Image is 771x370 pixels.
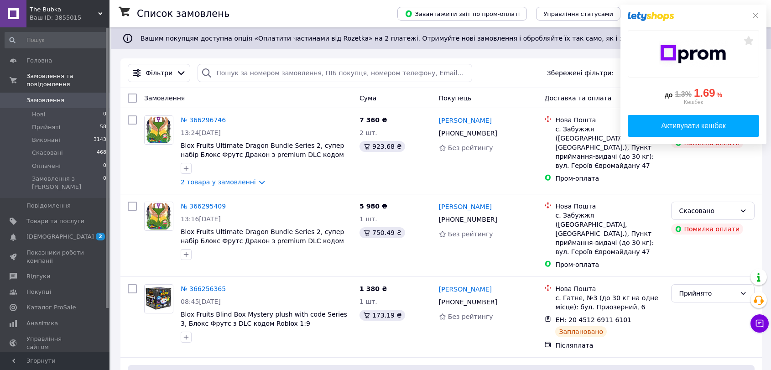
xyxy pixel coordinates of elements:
span: 468 [97,149,106,157]
span: The Bubka [30,5,98,14]
span: Вашим покупцям доступна опція «Оплатити частинами від Rozetka» на 2 платежі. Отримуйте нові замов... [141,35,719,42]
a: [PERSON_NAME] [439,202,492,211]
span: 13:24[DATE] [181,129,221,136]
img: Фото товару [145,286,173,312]
span: Фільтри [146,68,172,78]
span: 0 [103,175,106,191]
button: Управління статусами [536,7,620,21]
span: Головна [26,57,52,65]
div: с. Забужжя ([GEOGRAPHIC_DATA], [GEOGRAPHIC_DATA].), Пункт приймання-видачі (до 30 кг): вул. Герої... [555,125,664,170]
div: Пром-оплата [555,260,664,269]
div: Нова Пошта [555,202,664,211]
input: Пошук [5,32,107,48]
div: [PHONE_NUMBER] [437,127,499,140]
span: 3143 [94,136,106,144]
a: [PERSON_NAME] [439,285,492,294]
span: Без рейтингу [448,230,493,238]
div: с. Забужжя ([GEOGRAPHIC_DATA], [GEOGRAPHIC_DATA].), Пункт приймання-видачі (до 30 кг): вул. Герої... [555,211,664,256]
input: Пошук за номером замовлення, ПІБ покупця, номером телефону, Email, номером накладної [198,64,472,82]
span: Замовлення [144,94,185,102]
span: 1 380 ₴ [359,285,387,292]
a: Blox Fruits Blind Box Mystery plush with code Series 3, Блокс Фрутc з DLC кодом Roblox 1:9 [181,311,347,327]
span: 08:45[DATE] [181,298,221,305]
span: 2 шт. [359,129,377,136]
span: Збережені фільтри: [547,68,614,78]
span: Замовлення з [PERSON_NAME] [32,175,103,191]
div: 923.68 ₴ [359,141,405,152]
span: 7 360 ₴ [359,116,387,124]
button: Завантажити звіт по пром-оплаті [397,7,527,21]
a: Фото товару [144,284,173,313]
span: Повідомлення [26,202,71,210]
span: 5 980 ₴ [359,203,387,210]
div: Прийнято [679,288,736,298]
a: Фото товару [144,115,173,145]
a: № 366295409 [181,203,226,210]
span: Управління сайтом [26,335,84,351]
span: ЕН: 20 4512 6911 6101 [555,316,631,323]
span: 1 шт. [359,298,377,305]
a: [PERSON_NAME] [439,116,492,125]
span: Без рейтингу [448,144,493,151]
a: Фото товару [144,202,173,231]
span: Управління статусами [543,10,613,17]
h1: Список замовлень [137,8,229,19]
div: Ваш ID: 3855015 [30,14,109,22]
div: Нова Пошта [555,115,664,125]
span: Показники роботи компанії [26,249,84,265]
img: Фото товару [145,202,173,230]
a: 2 товара у замовленні [181,178,256,186]
span: Товари та послуги [26,217,84,225]
span: Аналітика [26,319,58,328]
span: Доставка та оплата [544,94,611,102]
span: Без рейтингу [448,313,493,320]
a: Blox Fruits Ultimate Dragon Bundle Series 2, супер набір Блокс Фрутc Дракон з premium DLC кодом [181,228,344,245]
div: Пром-оплата [555,174,664,183]
span: Оплачені [32,162,61,170]
span: Покупці [26,288,51,296]
div: Заплановано [555,326,607,337]
div: 173.19 ₴ [359,310,405,321]
span: Скасовані [32,149,63,157]
div: 750.49 ₴ [359,227,405,238]
span: Каталог ProSale [26,303,76,312]
div: Скасовано [679,206,736,216]
a: № 366256365 [181,285,226,292]
span: Завантажити звіт по пром-оплаті [405,10,520,18]
span: Покупець [439,94,471,102]
span: Замовлення та повідомлення [26,72,109,89]
span: Cума [359,94,376,102]
div: [PHONE_NUMBER] [437,296,499,308]
span: [DEMOGRAPHIC_DATA] [26,233,94,241]
a: № 366296746 [181,116,226,124]
span: Виконані [32,136,60,144]
span: Відгуки [26,272,50,281]
a: Blox Fruits Ultimate Dragon Bundle Series 2, супер набір Блокс Фрутc Дракон з premium DLC кодом [181,142,344,158]
span: Нові [32,110,45,119]
div: с. Гатне, №3 (до 30 кг на одне місце): бул. Приозерний, 6 [555,293,664,312]
span: 0 [103,162,106,170]
button: Чат з покупцем [750,314,769,333]
div: Післяплата [555,341,664,350]
span: Замовлення [26,96,64,104]
span: 2 [96,233,105,240]
span: 58 [100,123,106,131]
span: 0 [103,110,106,119]
span: 13:16[DATE] [181,215,221,223]
div: Помилка оплати [671,224,743,235]
div: Нова Пошта [555,284,664,293]
span: Прийняті [32,123,60,131]
span: 1 шт. [359,215,377,223]
div: [PHONE_NUMBER] [437,213,499,226]
img: Фото товару [145,116,173,144]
